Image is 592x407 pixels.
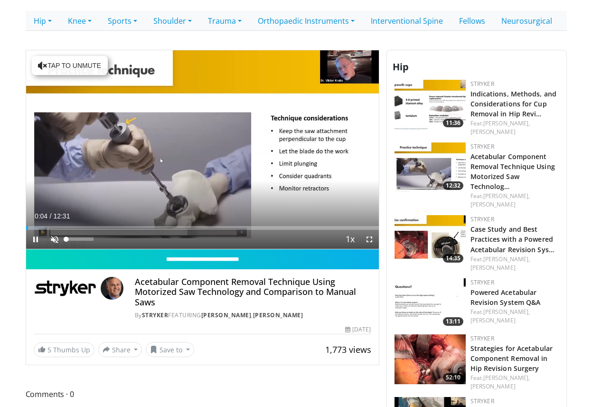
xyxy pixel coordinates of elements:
[200,11,250,31] a: Trauma
[26,388,379,400] span: Comments 0
[443,373,463,382] span: 52:10
[26,226,379,230] div: Progress Bar
[395,215,466,265] img: 62b5a0f3-c55a-4595-bbfa-0427d6f2c1ea.150x105_q85_crop-smart_upscale.jpg
[470,80,494,88] a: Stryker
[493,11,560,31] a: Neurosurgical
[26,11,60,31] a: Hip
[135,277,371,308] h4: Acetabular Component Removal Technique Using Motorized Saw Technology and Comparison to Manual Saws
[360,230,379,249] button: Fullscreen
[34,277,97,300] img: Stryker
[470,316,516,324] a: [PERSON_NAME]
[26,230,45,249] button: Pause
[470,152,555,191] a: Acetabular Component Removal Technique Using Motorized Saw Technolog…
[363,11,451,31] a: Interventional Spine
[483,255,530,263] a: [PERSON_NAME],
[470,308,559,325] div: Feat.
[443,119,463,127] span: 11:36
[50,212,52,220] span: /
[470,264,516,272] a: [PERSON_NAME]
[395,80,466,130] img: af242a59-a163-4392-8ae6-72a9ffa31421.150x105_q85_crop-smart_upscale.jpg
[470,142,494,151] a: Stryker
[483,308,530,316] a: [PERSON_NAME],
[470,200,516,208] a: [PERSON_NAME]
[142,311,169,319] a: Stryker
[395,278,466,328] a: 13:11
[395,278,466,328] img: 5a5e2a05-d7d2-4d1f-9033-39bf2d2df4b7.150x105_q85_crop-smart_upscale.jpg
[250,11,363,31] a: Orthopaedic Instruments
[45,230,64,249] button: Unmute
[470,119,559,136] div: Feat.
[470,397,494,405] a: Stryker
[470,334,494,342] a: Stryker
[443,181,463,190] span: 12:32
[135,311,371,320] div: By FEATURING ,
[26,50,379,249] video-js: Video Player
[145,11,200,31] a: Shoulder
[470,89,557,118] a: Indications, Methods, and Considerations for Cup Removal in Hip Revi…
[35,212,47,220] span: 0:04
[483,192,530,200] a: [PERSON_NAME],
[470,344,553,373] a: Strategies for Acetabular Component Removal in Hip Revision Surgery
[443,317,463,326] span: 13:11
[32,56,108,75] button: Tap to unmute
[443,254,463,263] span: 14:35
[47,345,51,354] span: 5
[470,382,516,390] a: [PERSON_NAME]
[470,215,494,223] a: Stryker
[60,11,100,31] a: Knee
[53,212,70,220] span: 12:31
[395,334,466,384] img: 13fc92a2-781f-4619-adc9-cf50b21d3309.150x105_q85_crop-smart_upscale.jpg
[470,278,494,286] a: Stryker
[393,60,409,73] span: Hip
[395,80,466,130] a: 11:36
[483,374,530,382] a: [PERSON_NAME],
[470,288,541,307] a: Powered Acetabular Revision System Q&A
[345,325,371,334] div: [DATE]
[395,215,466,265] a: 14:35
[34,342,94,357] a: 5 Thumbs Up
[483,119,530,127] a: [PERSON_NAME],
[253,311,303,319] a: [PERSON_NAME]
[66,237,94,241] div: Volume Level
[470,128,516,136] a: [PERSON_NAME]
[470,192,559,209] div: Feat.
[100,11,145,31] a: Sports
[451,11,493,31] a: Fellows
[341,230,360,249] button: Playback Rate
[470,374,559,391] div: Feat.
[395,142,466,192] a: 12:32
[101,277,123,300] img: Avatar
[98,342,142,357] button: Share
[325,344,371,355] span: 1,773 views
[201,311,252,319] a: [PERSON_NAME]
[395,334,466,384] a: 52:10
[470,225,554,254] a: Case Study and Best Practices with a Powered Acetabular Revision Sys…
[470,255,559,272] div: Feat.
[146,342,194,357] button: Save to
[395,142,466,192] img: d159d046-0ec4-4952-bba6-7d6b5780632b.150x105_q85_crop-smart_upscale.jpg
